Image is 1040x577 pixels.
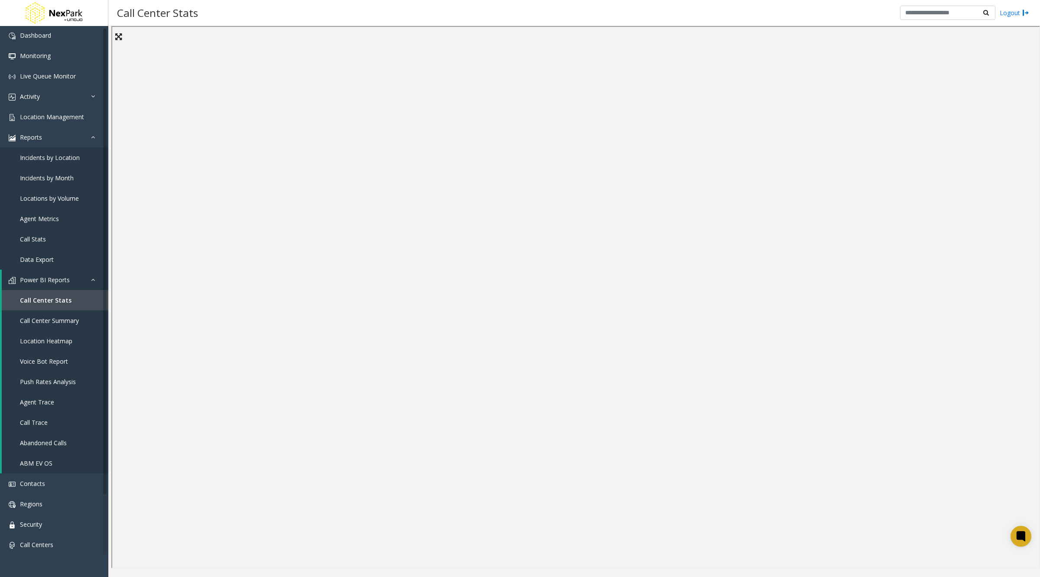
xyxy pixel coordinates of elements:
[2,310,108,331] a: Call Center Summary
[20,398,54,406] span: Agent Trace
[20,215,59,223] span: Agent Metrics
[2,270,108,290] a: Power BI Reports
[1022,8,1029,17] img: logout
[9,33,16,39] img: 'icon'
[20,459,52,467] span: ABM EV OS
[20,337,72,345] span: Location Heatmap
[9,94,16,101] img: 'icon'
[9,277,16,284] img: 'icon'
[20,520,42,528] span: Security
[9,73,16,80] img: 'icon'
[20,276,70,284] span: Power BI Reports
[9,53,16,60] img: 'icon'
[2,351,108,372] a: Voice Bot Report
[20,316,79,325] span: Call Center Summary
[2,392,108,412] a: Agent Trace
[20,296,71,304] span: Call Center Stats
[20,235,46,243] span: Call Stats
[2,331,108,351] a: Location Heatmap
[20,194,79,202] span: Locations by Volume
[9,501,16,508] img: 'icon'
[20,92,40,101] span: Activity
[9,481,16,488] img: 'icon'
[20,133,42,141] span: Reports
[9,542,16,549] img: 'icon'
[1000,8,1029,17] a: Logout
[20,255,54,264] span: Data Export
[20,439,67,447] span: Abandoned Calls
[113,2,202,23] h3: Call Center Stats
[20,479,45,488] span: Contacts
[2,453,108,473] a: ABM EV OS
[20,52,51,60] span: Monitoring
[2,290,108,310] a: Call Center Stats
[9,522,16,528] img: 'icon'
[20,153,80,162] span: Incidents by Location
[20,500,42,508] span: Regions
[2,433,108,453] a: Abandoned Calls
[2,372,108,392] a: Push Rates Analysis
[20,174,74,182] span: Incidents by Month
[20,378,76,386] span: Push Rates Analysis
[20,541,53,549] span: Call Centers
[9,114,16,121] img: 'icon'
[20,418,48,427] span: Call Trace
[2,412,108,433] a: Call Trace
[20,31,51,39] span: Dashboard
[20,357,68,365] span: Voice Bot Report
[9,134,16,141] img: 'icon'
[20,113,84,121] span: Location Management
[20,72,76,80] span: Live Queue Monitor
